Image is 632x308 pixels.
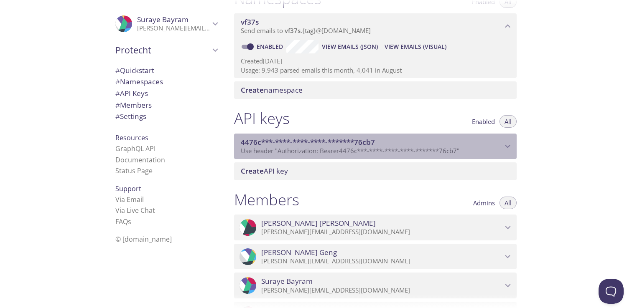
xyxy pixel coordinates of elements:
[241,166,288,176] span: API key
[115,166,153,175] a: Status Page
[261,228,502,236] p: [PERSON_NAME][EMAIL_ADDRESS][DOMAIN_NAME]
[137,15,189,24] span: Suraye Bayram
[115,144,155,153] a: GraphQL API
[115,217,131,226] a: FAQ
[234,215,517,240] div: Jake Hatfield
[234,81,517,99] div: Create namespace
[241,85,264,95] span: Create
[261,277,313,286] span: Suraye Bayram
[381,40,450,53] button: View Emails (Visual)
[499,197,517,209] button: All
[115,195,144,204] a: Via Email
[261,248,337,257] span: [PERSON_NAME] Geng
[115,77,120,86] span: #
[234,244,517,270] div: Lance Geng
[109,88,224,99] div: API Keys
[285,26,301,35] span: vf37s
[499,115,517,128] button: All
[115,184,141,193] span: Support
[109,65,224,76] div: Quickstart
[115,111,146,121] span: Settings
[234,109,290,128] h1: API keys
[241,66,510,75] p: Usage: 9,943 parsed emails this month, 4,041 in August
[234,190,299,209] h1: Members
[115,88,148,98] span: API Keys
[115,111,120,121] span: #
[128,217,131,226] span: s
[234,162,517,180] div: Create API Key
[115,100,120,110] span: #
[241,26,371,35] span: Send emails to . {tag} @[DOMAIN_NAME]
[109,111,224,122] div: Team Settings
[261,286,502,295] p: [PERSON_NAME][EMAIL_ADDRESS][DOMAIN_NAME]
[319,40,381,53] button: View Emails (JSON)
[261,219,376,228] span: [PERSON_NAME] [PERSON_NAME]
[109,99,224,111] div: Members
[115,77,163,86] span: Namespaces
[115,133,148,142] span: Resources
[115,66,120,75] span: #
[234,13,517,39] div: vf37s namespace
[109,10,224,38] div: Suraye Bayram
[261,257,502,265] p: [PERSON_NAME][EMAIL_ADDRESS][DOMAIN_NAME]
[241,17,259,27] span: vf37s
[241,57,510,66] p: Created [DATE]
[255,43,286,50] a: Enabled
[234,273,517,298] div: Suraye Bayram
[241,166,264,176] span: Create
[115,100,152,110] span: Members
[115,66,154,75] span: Quickstart
[115,235,172,244] span: © [DOMAIN_NAME]
[385,42,446,52] span: View Emails (Visual)
[137,24,210,33] p: [PERSON_NAME][EMAIL_ADDRESS][DOMAIN_NAME]
[322,42,378,52] span: View Emails (JSON)
[115,155,165,164] a: Documentation
[468,197,500,209] button: Admins
[109,76,224,88] div: Namespaces
[115,88,120,98] span: #
[109,39,224,61] div: Protecht
[467,115,500,128] button: Enabled
[115,44,210,56] span: Protecht
[241,85,303,95] span: namespace
[599,279,624,304] iframe: Help Scout Beacon - Open
[115,206,155,215] a: Via Live Chat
